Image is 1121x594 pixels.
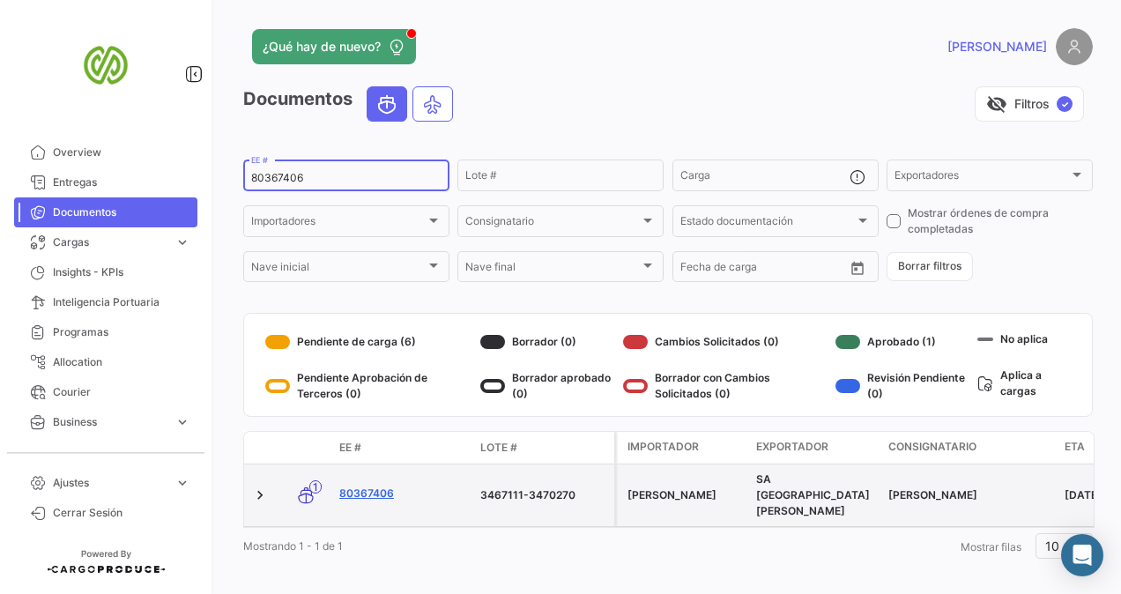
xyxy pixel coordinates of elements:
input: Desde [680,264,712,276]
span: EE # [339,440,361,456]
a: Insights - KPIs [14,257,197,287]
span: expand_more [174,475,190,491]
span: Estado documentación [680,218,855,230]
span: Mostrando 1 - 1 de 1 [243,539,343,553]
span: Programas [53,324,190,340]
span: Mostrar órdenes de compra completadas [908,205,1093,237]
div: Borrador (0) [480,328,616,356]
div: Borrador con Cambios Solicitados (0) [623,370,828,402]
span: Insights - KPIs [53,264,190,280]
span: expand_more [174,234,190,250]
div: Abrir Intercom Messenger [1061,534,1103,576]
span: Importador [627,439,699,455]
span: Ajustes [53,475,167,491]
button: visibility_offFiltros✓ [975,86,1084,122]
button: Air [413,87,452,121]
div: Aprobado (1) [835,328,970,356]
span: Estadísticas [53,444,167,460]
button: Borrar filtros [887,252,973,281]
span: Exportador [756,439,828,455]
span: Courier [53,384,190,400]
a: Courier [14,377,197,407]
div: No aplica [977,328,1071,350]
span: Allocation [53,354,190,370]
span: Lote # [480,440,517,456]
button: Open calendar [844,255,871,281]
a: Overview [14,137,197,167]
span: Consignatario [888,439,976,455]
span: 10 [1045,538,1059,553]
div: SA [GEOGRAPHIC_DATA][PERSON_NAME] [756,471,874,519]
a: 80367406 [339,486,466,501]
span: Business [53,414,167,430]
span: [PERSON_NAME] [947,38,1047,56]
span: expand_more [174,444,190,460]
span: Documentos [53,204,190,220]
datatable-header-cell: Lote # [473,433,614,463]
span: 1 [309,480,322,494]
h3: Documentos [243,86,458,122]
datatable-header-cell: EE # [332,433,473,463]
img: placeholder-user.png [1056,28,1093,65]
div: Revisión Pendiente (0) [835,370,970,402]
span: Mostrar filas [961,540,1021,553]
input: Hasta [724,264,803,276]
span: Firmenich [888,488,977,501]
span: Nave inicial [251,264,426,276]
span: Cerrar Sesión [53,505,190,521]
img: san-miguel-logo.png [62,21,150,109]
div: Aplica a cargas [977,364,1071,402]
a: Documentos [14,197,197,227]
div: [PERSON_NAME] [627,487,742,503]
span: Exportadores [895,172,1069,184]
a: Programas [14,317,197,347]
span: Entregas [53,174,190,190]
span: ¿Qué hay de nuevo? [263,38,381,56]
div: 3467111-3470270 [480,487,607,503]
datatable-header-cell: Consignatario [881,432,1058,464]
div: Pendiente Aprobación de Terceros (0) [265,370,473,402]
div: Cambios Solicitados (0) [623,328,828,356]
span: Consignatario [465,218,640,230]
span: Nave final [465,264,640,276]
a: Entregas [14,167,197,197]
a: Expand/Collapse Row [251,486,269,504]
a: Allocation [14,347,197,377]
datatable-header-cell: Exportador [749,432,881,464]
datatable-header-cell: Modo de Transporte [279,441,332,455]
a: Inteligencia Portuaria [14,287,197,317]
div: Borrador aprobado (0) [480,370,616,402]
button: ¿Qué hay de nuevo? [252,29,416,64]
datatable-header-cell: Importador [617,432,749,464]
span: Inteligencia Portuaria [53,294,190,310]
span: Importadores [251,218,426,230]
span: visibility_off [986,93,1007,115]
span: ETA [1065,439,1085,455]
div: Pendiente de carga (6) [265,328,473,356]
span: Cargas [53,234,167,250]
span: ✓ [1057,96,1073,112]
button: Ocean [367,87,406,121]
span: expand_more [174,414,190,430]
span: Overview [53,145,190,160]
